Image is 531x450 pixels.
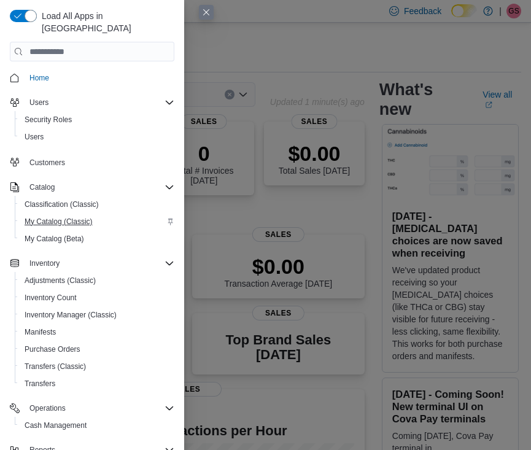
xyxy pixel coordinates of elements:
span: Inventory Count [20,290,174,305]
span: Classification (Classic) [25,200,99,209]
span: Users [20,130,174,144]
a: Manifests [20,325,61,339]
a: Home [25,71,54,85]
a: Security Roles [20,112,77,127]
button: Purchase Orders [15,341,179,358]
span: Users [29,98,48,107]
span: Purchase Orders [25,344,80,354]
span: Catalog [29,182,55,192]
span: Home [29,73,49,83]
a: Users [20,130,48,144]
button: Inventory [25,256,64,271]
span: My Catalog (Classic) [20,214,174,229]
span: My Catalog (Beta) [20,231,174,246]
a: My Catalog (Classic) [20,214,98,229]
a: Transfers [20,376,60,391]
a: Classification (Classic) [20,197,104,212]
span: Cash Management [20,418,174,433]
button: Security Roles [15,111,179,128]
a: Inventory Count [20,290,82,305]
span: Users [25,132,44,142]
button: My Catalog (Classic) [15,213,179,230]
button: Cash Management [15,417,179,434]
span: Inventory Count [25,293,77,303]
span: Security Roles [20,112,174,127]
span: My Catalog (Beta) [25,234,84,244]
span: My Catalog (Classic) [25,217,93,227]
button: Inventory Count [15,289,179,306]
span: Adjustments (Classic) [25,276,96,285]
a: Transfers (Classic) [20,359,91,374]
span: Adjustments (Classic) [20,273,174,288]
a: Inventory Manager (Classic) [20,308,122,322]
span: Customers [25,154,174,169]
a: Cash Management [20,418,91,433]
button: Catalog [25,180,60,195]
button: Close this dialog [199,5,214,20]
span: Home [25,70,174,85]
button: Home [5,69,179,87]
a: Customers [25,155,70,170]
span: Inventory [29,258,60,268]
button: Manifests [15,324,179,341]
button: Users [25,95,53,110]
span: Manifests [25,327,56,337]
button: Inventory [5,255,179,272]
button: Catalog [5,179,179,196]
span: Users [25,95,174,110]
span: Cash Management [25,421,87,430]
button: Users [15,128,179,145]
button: Operations [25,401,71,416]
span: Inventory [25,256,174,271]
span: Transfers (Classic) [25,362,86,371]
span: Load All Apps in [GEOGRAPHIC_DATA] [37,10,174,34]
span: Classification (Classic) [20,197,174,212]
button: Transfers (Classic) [15,358,179,375]
button: Inventory Manager (Classic) [15,306,179,324]
span: Transfers (Classic) [20,359,174,374]
span: Inventory Manager (Classic) [20,308,174,322]
span: Transfers [25,379,55,389]
span: Inventory Manager (Classic) [25,310,117,320]
button: Customers [5,153,179,171]
button: Operations [5,400,179,417]
span: Catalog [25,180,174,195]
button: Classification (Classic) [15,196,179,213]
a: My Catalog (Beta) [20,231,89,246]
span: Operations [29,403,66,413]
span: Customers [29,158,65,168]
button: Transfers [15,375,179,392]
span: Transfers [20,376,174,391]
span: Purchase Orders [20,342,174,357]
span: Manifests [20,325,174,339]
a: Adjustments (Classic) [20,273,101,288]
a: Purchase Orders [20,342,85,357]
button: Users [5,94,179,111]
span: Security Roles [25,115,72,125]
button: Adjustments (Classic) [15,272,179,289]
button: My Catalog (Beta) [15,230,179,247]
span: Operations [25,401,174,416]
